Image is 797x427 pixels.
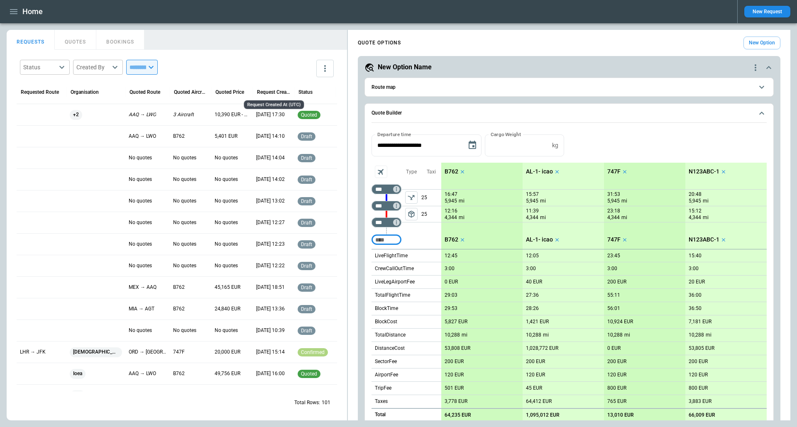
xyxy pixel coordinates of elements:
p: Taxes [375,398,388,405]
p: 800 EUR [607,385,626,391]
p: 120 EUR [526,372,545,378]
p: 3:00 [445,266,455,272]
p: 200 EUR [445,359,464,365]
p: 66,009 EUR [689,412,715,418]
div: Too short [372,201,401,211]
p: No quotes [129,327,152,334]
span: Aircraft selection [375,166,387,178]
p: 1,095,012 EUR [526,412,560,418]
p: 15:12 [689,208,702,214]
div: Status [298,89,313,95]
p: LiveLegAirportFee [375,278,415,285]
p: 20 EUR [689,279,705,285]
p: Total Rows: [294,399,320,406]
h6: Total [375,412,386,417]
span: draft [299,263,314,269]
span: draft [299,285,314,290]
p: 25 Sep 2025 13:02 [256,198,285,205]
h5: New Option Name [378,63,432,72]
p: 3:00 [689,266,699,272]
p: No quotes [173,262,196,269]
p: No quotes [215,327,238,334]
p: mi [621,214,627,221]
p: No quotes [129,198,152,205]
p: 55:11 [607,292,620,298]
p: 27:36 [526,292,539,298]
p: No quotes [215,262,238,269]
p: N123ABC-1 [689,168,719,175]
p: 15:57 [526,191,539,198]
p: 53,805 EUR [689,345,714,351]
h6: Route map [372,85,396,90]
p: No quotes [215,219,238,226]
span: draft [299,242,314,247]
p: 24 Sep 2025 18:51 [256,284,285,291]
p: LiveFlightTime [375,252,408,259]
p: 4,344 [607,214,620,221]
p: mi [621,198,627,205]
p: 40 EUR [526,279,542,285]
p: mi [624,332,630,339]
div: Quoted Route [130,89,160,95]
p: 31:53 [607,191,620,198]
p: No quotes [215,154,238,161]
p: 20,000 EUR [215,349,240,356]
p: 23:18 [607,208,620,214]
span: Type of sector [405,208,418,220]
p: 29:03 [445,292,457,298]
p: LHR → JFK [20,349,46,356]
p: 49,756 EUR [215,370,240,377]
p: 15:40 [689,253,702,259]
div: Organisation [71,89,99,95]
span: Ioea [70,363,86,384]
h4: QUOTE OPTIONS [358,41,401,45]
div: Too short [372,184,401,194]
p: TotalFlightTime [375,292,410,299]
p: 765 EUR [607,398,626,405]
div: Quoted Aircraft [174,89,207,95]
span: draft [299,177,314,183]
p: 24,840 EUR [215,305,240,312]
p: 1,421 EUR [526,319,549,325]
p: CrewCallOutTime [375,265,414,272]
p: 1,028,772 EUR [526,345,558,351]
span: [DEMOGRAPHIC_DATA] [70,342,122,363]
p: 5,401 EUR [215,133,237,140]
p: 5,945 [607,198,620,205]
p: 20:48 [689,191,702,198]
p: No quotes [173,176,196,183]
p: 10,390 EUR - 844,208 EUR [215,111,249,118]
span: package_2 [407,210,416,218]
button: New Request [744,6,790,17]
button: REQUESTS [7,30,55,50]
p: No quotes [173,219,196,226]
span: draft [299,220,314,226]
div: Created By [76,63,110,71]
span: draft [299,198,314,204]
p: Taxi [427,168,436,176]
p: 0 EUR [607,345,621,351]
span: draft [299,328,314,334]
p: ORD → JFK [129,349,166,356]
h6: Quote Builder [372,110,402,116]
p: No quotes [129,219,152,226]
p: 36:50 [689,305,702,312]
button: BOOKINGS [96,30,144,50]
p: 747F [173,349,185,356]
p: 16:47 [445,191,457,198]
p: 10,924 EUR [607,319,633,325]
p: 45,165 EUR [215,284,240,291]
p: 25 Sep 2025 12:27 [256,219,285,226]
p: MIA → AGT [129,305,154,312]
p: BlockTime [375,305,398,312]
div: Status [23,63,56,71]
p: TotalDistance [375,332,406,339]
span: draft [299,306,314,312]
span: quoted [299,371,319,377]
p: 45 EUR [526,385,542,391]
p: 5,945 [689,198,701,205]
p: AirportFee [375,371,398,378]
p: No quotes [215,198,238,205]
p: B762 [173,284,185,291]
p: TripFee [375,385,391,392]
